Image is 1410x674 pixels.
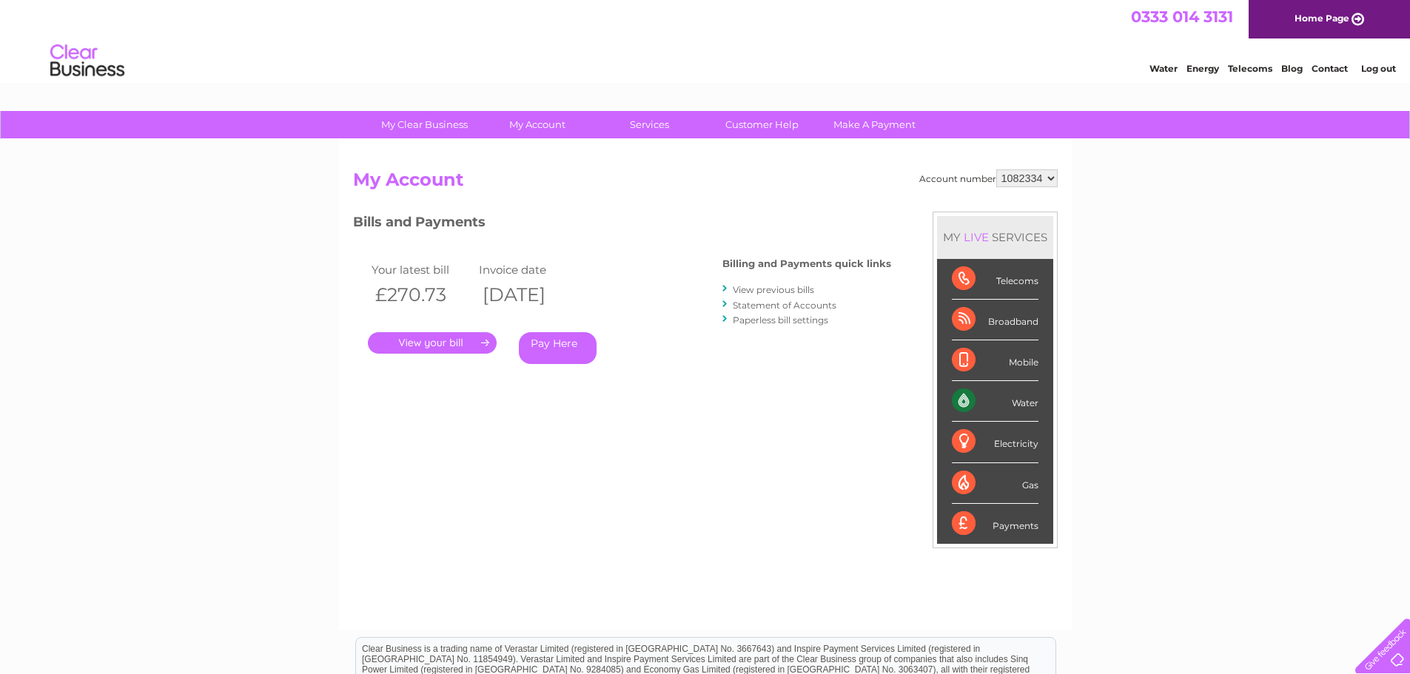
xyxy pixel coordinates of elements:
[952,504,1038,544] div: Payments
[1312,63,1348,74] a: Contact
[368,280,475,310] th: £270.73
[356,8,1055,72] div: Clear Business is a trading name of Verastar Limited (registered in [GEOGRAPHIC_DATA] No. 3667643...
[733,314,828,326] a: Paperless bill settings
[363,111,486,138] a: My Clear Business
[952,259,1038,300] div: Telecoms
[1186,63,1219,74] a: Energy
[952,381,1038,422] div: Water
[1131,7,1233,26] a: 0333 014 3131
[368,332,497,354] a: .
[1361,63,1396,74] a: Log out
[937,216,1053,258] div: MY SERVICES
[519,332,597,364] a: Pay Here
[952,340,1038,381] div: Mobile
[952,422,1038,462] div: Electricity
[353,169,1058,198] h2: My Account
[961,230,992,244] div: LIVE
[1149,63,1178,74] a: Water
[1281,63,1303,74] a: Blog
[475,280,583,310] th: [DATE]
[733,300,836,311] a: Statement of Accounts
[722,258,891,269] h4: Billing and Payments quick links
[475,260,583,280] td: Invoice date
[353,212,891,237] h3: Bills and Payments
[733,284,814,295] a: View previous bills
[813,111,936,138] a: Make A Payment
[50,38,125,84] img: logo.png
[368,260,475,280] td: Your latest bill
[588,111,711,138] a: Services
[952,463,1038,504] div: Gas
[919,169,1058,187] div: Account number
[1228,63,1272,74] a: Telecoms
[701,111,823,138] a: Customer Help
[952,300,1038,340] div: Broadband
[476,111,598,138] a: My Account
